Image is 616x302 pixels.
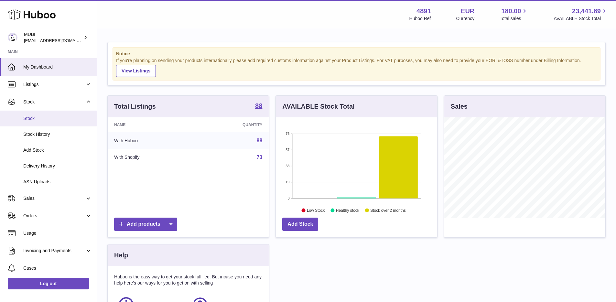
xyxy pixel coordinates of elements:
[286,132,290,135] text: 76
[286,164,290,168] text: 38
[371,208,406,212] text: Stock over 2 months
[23,81,85,88] span: Listings
[114,251,128,260] h3: Help
[500,7,528,22] a: 180.00 Total sales
[23,99,85,105] span: Stock
[114,274,262,286] p: Huboo is the easy way to get your stock fulfilled. But incase you need any help here's our ways f...
[257,138,263,143] a: 88
[554,7,608,22] a: 23,441.89 AVAILABLE Stock Total
[288,196,290,200] text: 0
[23,248,85,254] span: Invoicing and Payments
[23,64,92,70] span: My Dashboard
[23,115,92,122] span: Stock
[307,208,325,212] text: Low Stock
[114,102,156,111] h3: Total Listings
[8,278,89,289] a: Log out
[501,7,521,16] span: 180.00
[108,117,195,132] th: Name
[23,213,85,219] span: Orders
[255,102,262,109] strong: 88
[282,218,318,231] a: Add Stock
[114,218,177,231] a: Add products
[8,33,17,42] img: shop@mubi.com
[257,155,263,160] a: 73
[286,148,290,152] text: 57
[451,102,468,111] h3: Sales
[456,16,475,22] div: Currency
[23,230,92,236] span: Usage
[500,16,528,22] span: Total sales
[23,147,92,153] span: Add Stock
[24,31,82,44] div: MUBI
[108,149,195,166] td: With Shopify
[416,7,431,16] strong: 4891
[282,102,354,111] h3: AVAILABLE Stock Total
[116,65,156,77] a: View Listings
[116,51,597,57] strong: Notice
[286,180,290,184] text: 19
[195,117,269,132] th: Quantity
[108,132,195,149] td: With Huboo
[461,7,474,16] strong: EUR
[23,179,92,185] span: ASN Uploads
[116,58,597,77] div: If you're planning on sending your products internationally please add required customs informati...
[23,265,92,271] span: Cases
[409,16,431,22] div: Huboo Ref
[23,163,92,169] span: Delivery History
[23,131,92,137] span: Stock History
[554,16,608,22] span: AVAILABLE Stock Total
[336,208,360,212] text: Healthy stock
[24,38,95,43] span: [EMAIL_ADDRESS][DOMAIN_NAME]
[255,102,262,110] a: 88
[23,195,85,201] span: Sales
[572,7,601,16] span: 23,441.89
